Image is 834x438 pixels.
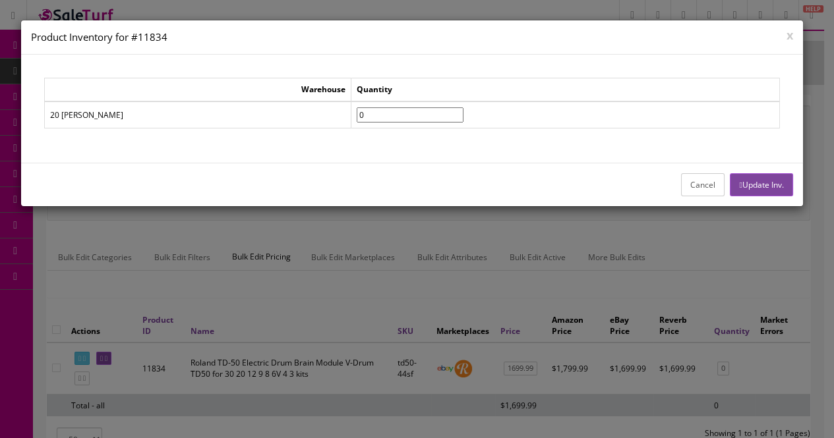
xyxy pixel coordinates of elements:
td: Quantity [351,78,779,101]
button: x [787,29,793,41]
td: 20 [PERSON_NAME] [45,101,351,128]
h4: Product Inventory for #11834 [31,30,793,44]
button: Cancel [681,173,725,196]
td: Warehouse [45,78,351,101]
button: Update Inv. [730,173,792,196]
